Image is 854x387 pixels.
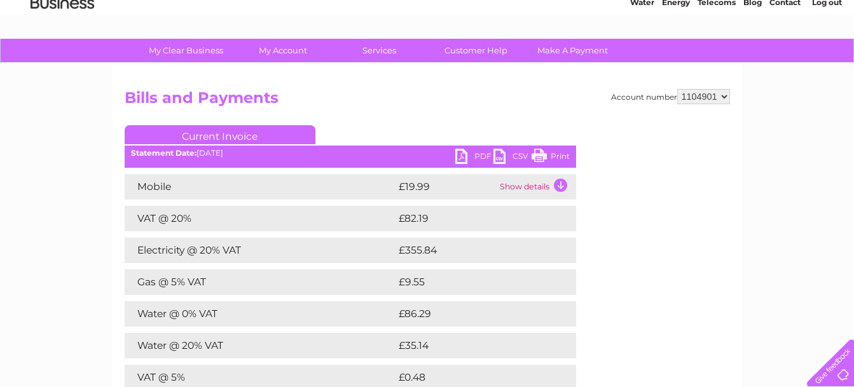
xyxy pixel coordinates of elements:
td: £19.99 [396,174,497,200]
a: Blog [743,54,762,64]
a: Log out [812,54,842,64]
td: £82.19 [396,206,549,231]
a: Contact [769,54,801,64]
td: Mobile [125,174,396,200]
a: PDF [455,149,493,167]
td: £35.14 [396,333,549,358]
a: Print [532,149,570,167]
td: £9.55 [396,269,546,295]
td: £86.29 [396,301,551,327]
div: [DATE] [125,149,576,158]
div: Clear Business is a trading name of Verastar Limited (registered in [GEOGRAPHIC_DATA] No. 3667643... [127,7,728,62]
a: Current Invoice [125,125,315,144]
a: 0333 014 3131 [614,6,702,22]
a: My Clear Business [134,39,238,62]
a: CSV [493,149,532,167]
td: Electricity @ 20% VAT [125,238,396,263]
td: Show details [497,174,576,200]
td: Gas @ 5% VAT [125,269,396,295]
a: Energy [662,54,690,64]
td: Water @ 20% VAT [125,333,396,358]
a: Telecoms [698,54,736,64]
a: My Account [230,39,335,62]
td: Water @ 0% VAT [125,301,396,327]
a: Make A Payment [520,39,625,62]
b: Statement Date: [131,148,196,158]
div: Account number [611,89,730,104]
img: logo.png [30,33,95,72]
a: Customer Help [424,39,528,62]
a: Services [327,39,432,62]
h2: Bills and Payments [125,89,730,113]
td: VAT @ 20% [125,206,396,231]
td: £355.84 [396,238,554,263]
a: Water [630,54,654,64]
